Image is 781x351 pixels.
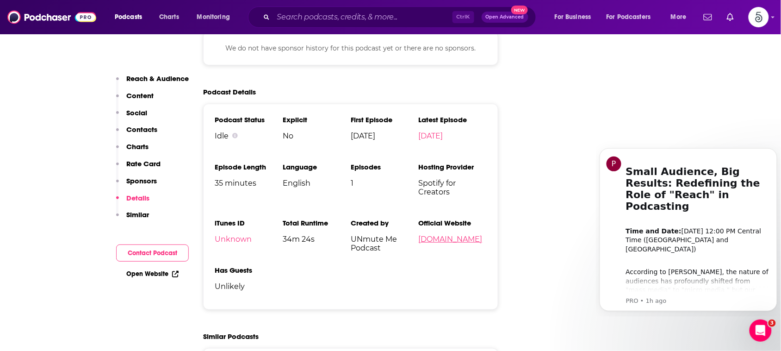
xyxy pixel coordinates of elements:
span: [DATE] [351,132,419,140]
a: [DATE] [419,132,443,140]
span: Monitoring [197,11,230,24]
button: Details [116,194,149,211]
button: Show profile menu [749,7,769,27]
iframe: Intercom notifications message [596,139,781,317]
h2: Podcast Details [203,88,256,96]
p: Reach & Audience [126,74,189,83]
p: We do not have sponsor history for this podcast yet or there are no sponsors. [215,43,487,53]
button: Contact Podcast [116,244,189,262]
p: Sponsors [126,176,157,185]
span: UNmute Me Podcast [351,235,419,252]
span: 1 [351,179,419,188]
span: No [283,132,351,140]
h3: Podcast Status [215,115,283,124]
button: open menu [664,10,698,25]
span: Charts [159,11,179,24]
span: For Podcasters [607,11,651,24]
span: 35 minutes [215,179,283,188]
h3: Total Runtime [283,219,351,227]
button: Sponsors [116,176,157,194]
span: Podcasts [115,11,142,24]
span: Logged in as Spiral5-G2 [749,7,769,27]
h3: Latest Episode [419,115,487,124]
p: Charts [126,142,149,151]
p: Details [126,194,149,202]
span: Spotify for Creators [419,179,487,196]
a: Show notifications dropdown [723,9,738,25]
h3: Created by [351,219,419,227]
img: User Profile [749,7,769,27]
p: Rate Card [126,159,161,168]
span: 34m 24s [283,235,351,244]
button: Similar [116,210,149,227]
span: 3 [769,320,776,327]
button: Social [116,108,147,125]
div: Idle [215,132,283,140]
button: open menu [548,10,603,25]
input: Search podcasts, credits, & more... [273,10,452,25]
span: Unlikely [215,282,283,291]
button: Contacts [116,125,157,142]
a: Charts [153,10,185,25]
button: Content [116,91,154,108]
div: Search podcasts, credits, & more... [257,6,545,28]
button: Charts [116,142,149,159]
button: open menu [108,10,154,25]
button: Rate Card [116,159,161,176]
span: For Business [555,11,591,24]
a: Show notifications dropdown [700,9,716,25]
img: Podchaser - Follow, Share and Rate Podcasts [7,8,96,26]
h3: Hosting Provider [419,163,487,171]
h3: First Episode [351,115,419,124]
h3: iTunes ID [215,219,283,227]
button: Reach & Audience [116,74,189,91]
h3: Episodes [351,163,419,171]
h2: Similar Podcasts [203,332,259,341]
p: Similar [126,210,149,219]
iframe: Intercom live chat [750,320,772,342]
a: Unknown [215,235,252,244]
span: Ctrl K [452,11,474,23]
p: Social [126,108,147,117]
h3: Explicit [283,115,351,124]
h3: Episode Length [215,163,283,171]
button: Open AdvancedNew [482,12,528,23]
h3: Official Website [419,219,487,227]
span: Open Advanced [486,15,524,19]
button: open menu [191,10,242,25]
a: [DOMAIN_NAME] [419,235,483,244]
span: English [283,179,351,188]
h3: Has Guests [215,266,283,275]
p: Content [126,91,154,100]
button: open menu [601,10,664,25]
span: More [671,11,687,24]
span: New [511,6,528,14]
h3: Language [283,163,351,171]
a: Open Website [126,270,179,278]
p: Contacts [126,125,157,134]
